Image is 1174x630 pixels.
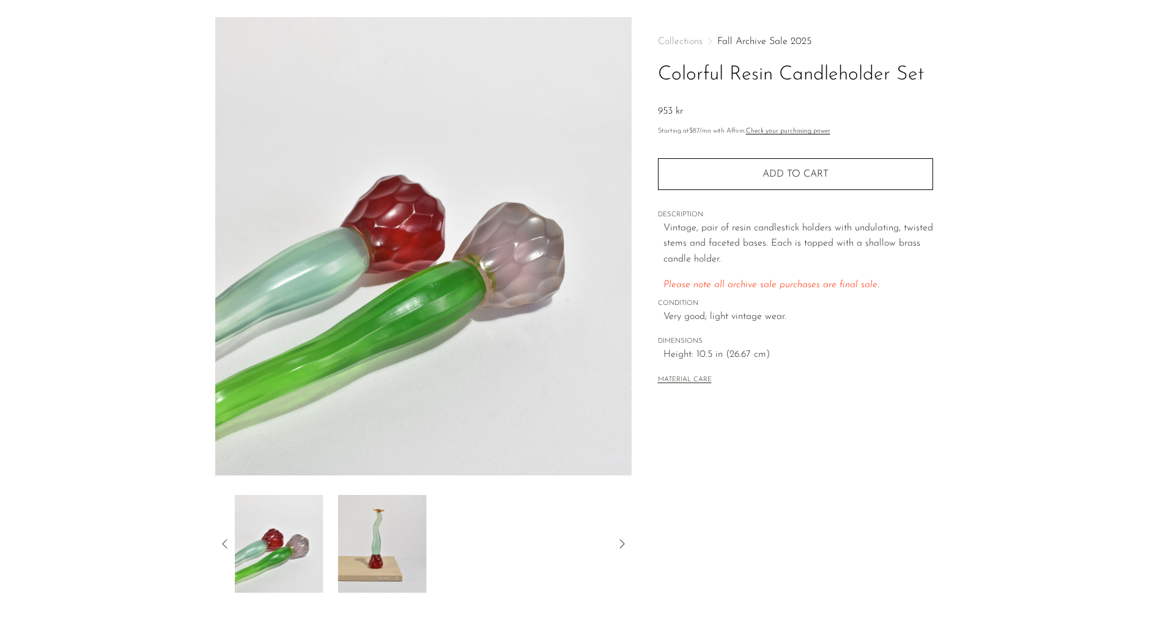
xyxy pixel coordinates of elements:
[663,280,879,290] span: Please note all archive sale purchases are final sale.
[658,37,933,46] nav: Breadcrumbs
[663,221,933,268] p: Vintage, pair of resin candlestick holders with undulating, twisted stems and faceted bases. Each...
[235,495,323,593] img: Colorful Resin Candleholder Set
[658,298,933,309] span: CONDITION
[658,37,703,46] span: Collections
[658,106,683,116] span: 953 kr
[689,128,700,134] span: $87
[658,126,933,137] p: Starting at /mo with Affirm.
[658,158,933,190] button: Add to cart
[717,37,811,46] a: Fall Archive Sale 2025
[215,17,632,475] img: Colorful Resin Candleholder Set
[658,59,933,90] h1: Colorful Resin Candleholder Set
[338,495,427,593] img: Colorful Resin Candleholder Set
[658,376,712,385] button: MATERIAL CARE
[658,210,933,221] span: DESCRIPTION
[746,128,830,134] a: Check your purchasing power - Learn more about Affirm Financing (opens in modal)
[658,336,933,347] span: DIMENSIONS
[762,169,829,179] span: Add to cart
[663,309,933,325] span: Very good; light vintage wear.
[663,347,933,363] span: Height: 10.5 in (26.67 cm)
